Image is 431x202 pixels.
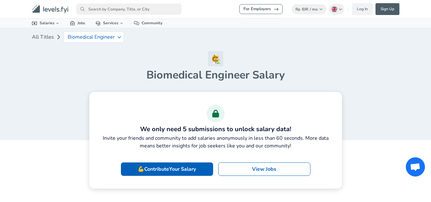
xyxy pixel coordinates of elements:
p: View Jobs [252,165,276,173]
a: Community [129,19,167,28]
button: English (UK) [329,4,344,15]
p: 💪 Contribute [138,165,196,173]
span: Rp [295,7,300,12]
a: Log In [352,3,373,15]
a: Sign Up [375,3,399,15]
input: Search by Company, Title, or City [76,4,182,15]
span: / mo [310,7,318,12]
img: English (UK) [332,7,337,12]
div: Open chat [406,157,425,176]
h1: Biomedical Engineer Salary [32,68,399,82]
a: View Jobs [218,162,310,176]
p: Invite your friends and community to add salaries anonymously in less than 60 seconds. More data ... [102,134,329,150]
button: RpIDR/ mo [292,4,327,14]
a: Services [90,19,129,28]
a: Salaries [27,19,65,28]
span: Your Salary [169,166,196,173]
a: For Employers [239,4,283,14]
p: Biomedical Engineer [68,34,115,40]
a: All Titles [32,31,54,43]
span: IDR [302,7,308,12]
nav: primary [24,3,407,16]
a: Jobs [65,19,90,28]
a: 💪ContributeYour Salary [121,162,213,176]
img: Biomedical Engineer Icon [208,51,223,66]
h3: We only need 5 submissions to unlock salary data! [102,124,329,134]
